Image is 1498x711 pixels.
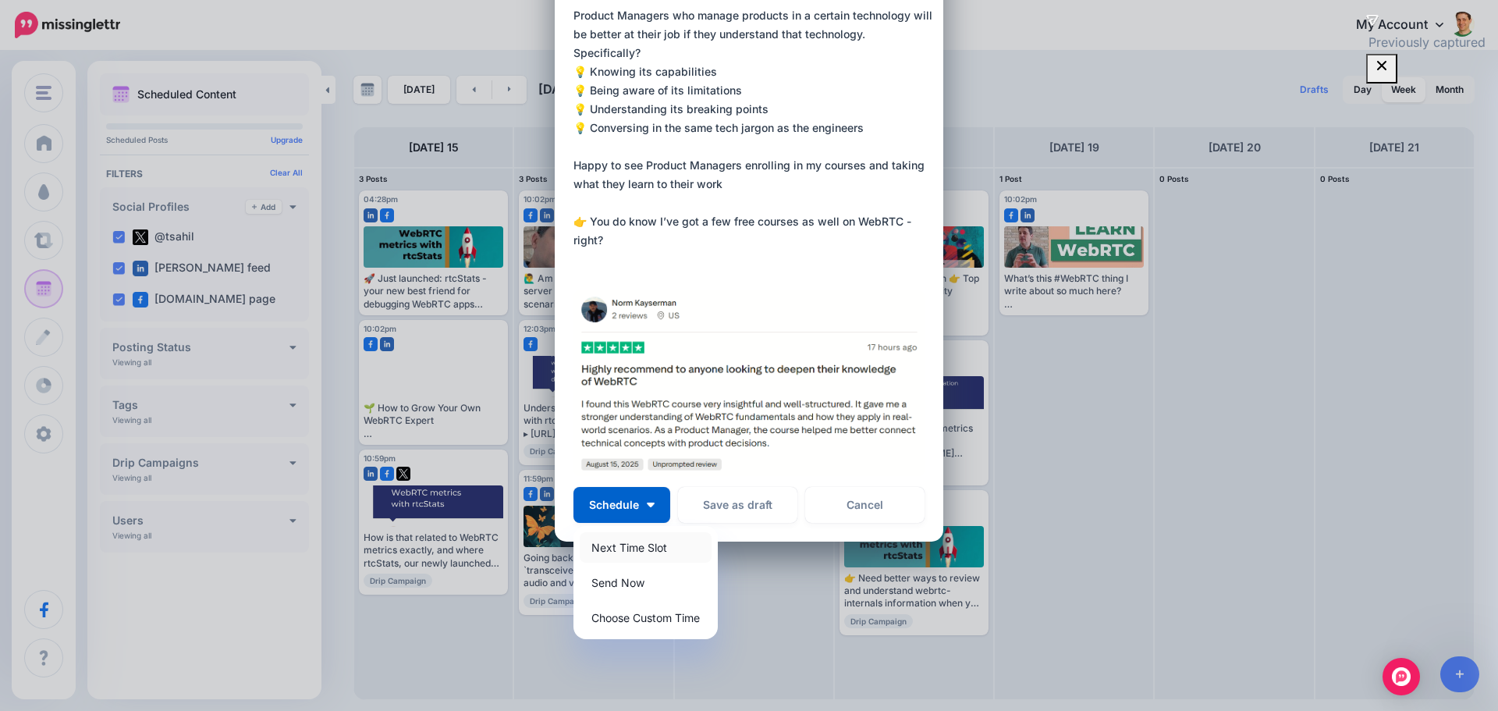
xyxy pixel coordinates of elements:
[805,487,925,523] a: Cancel
[573,290,925,477] img: L6K9F7SZL85K8OA6ZAF995P49YZY0BF8.png
[678,487,797,523] button: Save as draft
[589,499,639,510] span: Schedule
[1383,658,1420,695] div: Open Intercom Messenger
[580,603,712,633] a: Choose Custom Time
[647,503,655,507] img: arrow-down-white.png
[573,526,718,639] div: Schedule
[580,532,712,563] a: Next Time Slot
[580,567,712,598] a: Send Now
[573,487,670,523] button: Schedule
